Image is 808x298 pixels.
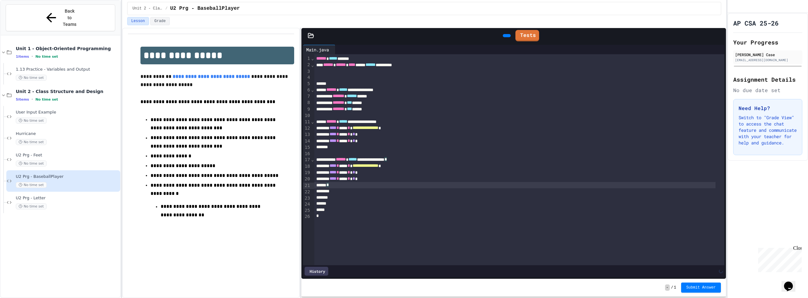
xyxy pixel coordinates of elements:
[665,284,670,291] span: -
[16,46,119,51] span: Unit 1 - Object-Oriented Programming
[739,104,797,112] h3: Need Help?
[16,118,47,124] span: No time set
[303,163,311,170] div: 18
[311,157,314,162] span: Fold line
[16,55,29,59] span: 1 items
[35,97,58,102] span: No time set
[16,131,119,137] span: Hurricane
[311,62,314,67] span: Fold line
[16,110,119,115] span: User Input Example
[303,201,311,207] div: 24
[32,54,33,59] span: •
[681,283,721,293] button: Submit Answer
[303,106,311,113] div: 9
[16,75,47,81] span: No time set
[150,17,170,25] button: Grade
[303,93,311,100] div: 7
[735,58,800,62] div: [EMAIL_ADDRESS][DOMAIN_NAME]
[303,119,311,125] div: 11
[305,267,328,276] div: History
[756,245,802,272] iframe: chat widget
[515,30,539,41] a: Tests
[303,176,311,182] div: 20
[127,17,149,25] button: Lesson
[16,67,119,72] span: 1.13 Practice - Variables and Output
[6,4,115,31] button: Back to Teams
[733,75,802,84] h2: Assignment Details
[686,285,716,290] span: Submit Answer
[671,285,673,290] span: /
[16,97,29,102] span: 5 items
[303,144,311,151] div: 15
[303,56,311,62] div: 1
[303,45,336,54] div: Main.java
[303,151,311,157] div: 16
[674,285,676,290] span: 1
[303,100,311,106] div: 8
[303,157,311,163] div: 17
[303,195,311,202] div: 23
[16,139,47,145] span: No time set
[303,207,311,214] div: 25
[16,203,47,209] span: No time set
[3,3,44,40] div: Chat with us now!Close
[16,182,47,188] span: No time set
[303,74,311,81] div: 4
[303,87,311,93] div: 6
[16,196,119,201] span: U2 Prg - Letter
[739,114,797,146] p: Switch to "Grade View" to access the chat feature and communicate with your teacher for help and ...
[303,189,311,195] div: 22
[303,125,311,131] div: 12
[733,19,779,27] h1: AP CSA 25-26
[133,6,163,11] span: Unit 2 - Class Structure and Design
[170,5,240,12] span: U2 Prg - BaseballPlayer
[311,119,314,124] span: Fold line
[303,170,311,176] div: 19
[781,273,802,292] iframe: chat widget
[303,213,311,220] div: 26
[165,6,168,11] span: /
[735,52,800,57] div: [PERSON_NAME] Case
[303,113,311,119] div: 10
[32,97,33,102] span: •
[62,8,77,28] span: Back to Teams
[303,62,311,68] div: 2
[303,46,332,53] div: Main.java
[303,131,311,138] div: 13
[303,81,311,87] div: 5
[311,56,314,61] span: Fold line
[303,68,311,75] div: 3
[16,174,119,179] span: U2 Prg - BaseballPlayer
[16,161,47,167] span: No time set
[733,86,802,94] div: No due date set
[16,89,119,94] span: Unit 2 - Class Structure and Design
[303,183,311,189] div: 21
[35,55,58,59] span: No time set
[733,38,802,47] h2: Your Progress
[16,153,119,158] span: U2 Prg - Feet
[311,87,314,92] span: Fold line
[303,138,311,144] div: 14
